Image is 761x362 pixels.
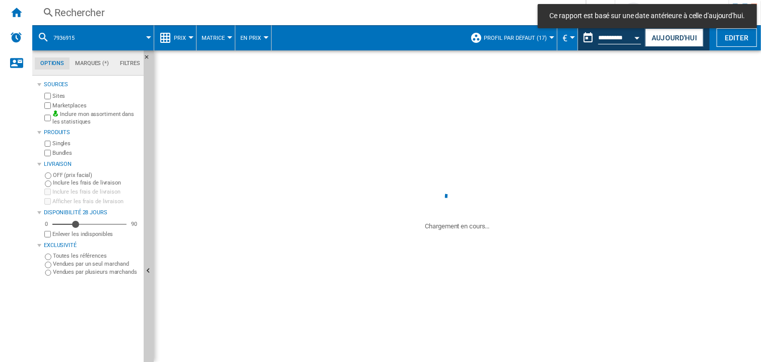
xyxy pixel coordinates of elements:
ng-transclude: Chargement en cours... [425,222,490,230]
div: Sources [44,81,140,89]
span: 7936915 [53,35,75,41]
div: Profil par défaut (17) [470,25,552,50]
button: € [562,25,573,50]
button: Editer [717,28,757,47]
div: 7936915 [37,25,149,50]
button: Open calendar [628,27,647,45]
div: Exclusivité [44,242,140,250]
md-tab-item: Options [35,57,70,70]
input: Inclure les frais de livraison [44,189,51,195]
input: OFF (prix facial) [45,172,51,179]
button: 7936915 [53,25,85,50]
div: Rechercher [54,6,559,20]
span: En Prix [240,35,261,41]
span: Profil par défaut (17) [484,35,547,41]
input: Toutes les références [45,254,51,260]
button: Masquer [144,50,156,69]
md-tab-item: Marques (*) [70,57,114,70]
input: Singles [44,141,51,147]
label: Toutes les références [53,252,140,260]
label: Inclure les frais de livraison [52,188,140,196]
img: mysite-bg-18x18.png [52,110,58,116]
img: alerts-logo.svg [10,31,22,43]
button: En Prix [240,25,266,50]
label: Enlever les indisponibles [52,230,140,238]
button: md-calendar [578,28,598,48]
div: 0 [42,220,50,228]
label: Bundles [52,149,140,157]
label: Vendues par un seul marchand [53,260,140,268]
label: Vendues par plusieurs marchands [53,268,140,276]
button: Profil par défaut (17) [484,25,552,50]
label: Inclure les frais de livraison [53,179,140,187]
div: Produits [44,129,140,137]
md-tab-item: Filtres [114,57,146,70]
button: Prix [174,25,191,50]
span: Ce rapport est basé sur une date antérieure à celle d'aujourd'hui. [547,11,748,21]
div: Ce rapport est basé sur une date antérieure à celle d'aujourd'hui. [578,25,643,50]
input: Vendues par plusieurs marchands [45,270,51,276]
label: Sites [52,92,140,100]
input: Inclure mon assortiment dans les statistiques [44,112,51,125]
label: Afficher les frais de livraison [52,198,140,205]
label: Inclure mon assortiment dans les statistiques [52,110,140,126]
input: Bundles [44,150,51,156]
div: Prix [159,25,191,50]
label: OFF (prix facial) [53,171,140,179]
md-slider: Disponibilité [52,219,126,229]
label: Singles [52,140,140,147]
span: Matrice [202,35,225,41]
input: Inclure les frais de livraison [45,180,51,187]
label: Marketplaces [52,102,140,109]
input: Afficher les frais de livraison [44,198,51,205]
div: Disponibilité 28 Jours [44,209,140,217]
button: Matrice [202,25,230,50]
input: Marketplaces [44,102,51,109]
md-menu: Currency [557,25,578,50]
input: Vendues par un seul marchand [45,262,51,268]
input: Afficher les frais de livraison [44,231,51,237]
button: Aujourd'hui [645,28,704,47]
span: € [562,33,567,43]
span: Prix [174,35,186,41]
div: 90 [129,220,140,228]
input: Sites [44,93,51,99]
div: Livraison [44,160,140,168]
